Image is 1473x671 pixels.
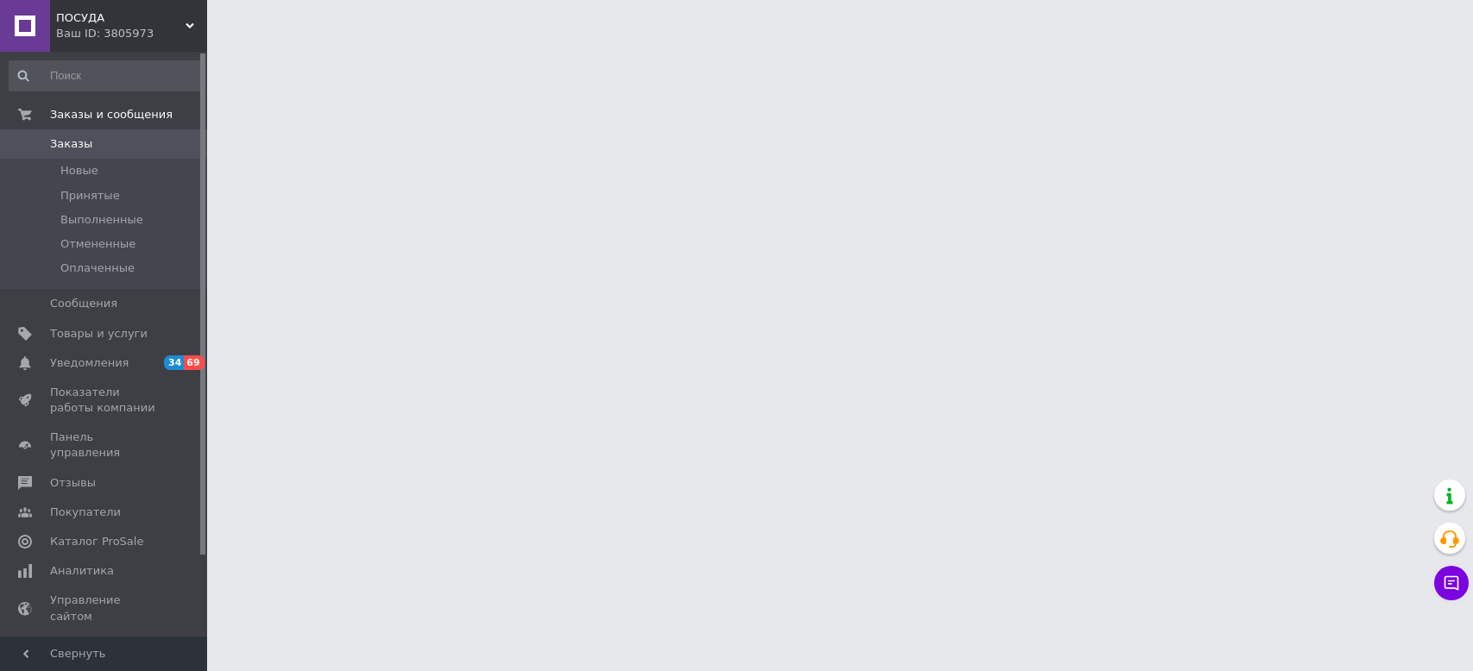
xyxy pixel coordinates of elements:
[50,563,114,579] span: Аналитика
[50,534,143,549] span: Каталог ProSale
[60,236,135,252] span: Отмененные
[9,60,203,91] input: Поиск
[50,296,117,311] span: Сообщения
[50,385,160,416] span: Показатели работы компании
[60,260,135,276] span: Оплаченные
[60,212,143,228] span: Выполненные
[50,107,173,122] span: Заказы и сообщения
[60,163,98,179] span: Новые
[50,475,96,491] span: Отзывы
[50,505,121,520] span: Покупатели
[50,326,148,342] span: Товары и услуги
[50,593,160,624] span: Управление сайтом
[50,430,160,461] span: Панель управления
[184,355,204,370] span: 69
[56,26,207,41] div: Ваш ID: 3805973
[50,355,129,371] span: Уведомления
[56,10,186,26] span: ПОСУДА
[50,136,92,152] span: Заказы
[164,355,184,370] span: 34
[60,188,120,204] span: Принятые
[1434,566,1469,600] button: Чат с покупателем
